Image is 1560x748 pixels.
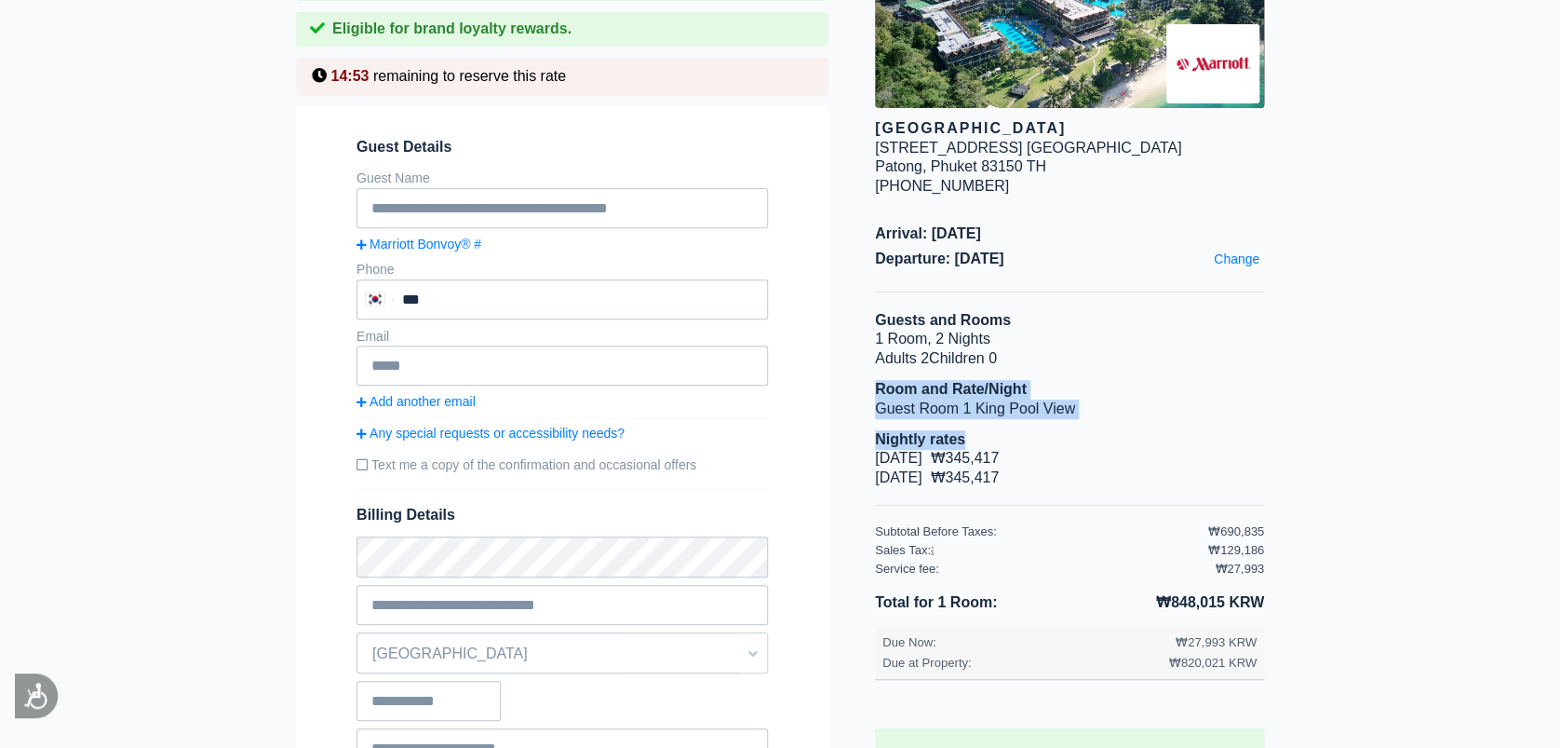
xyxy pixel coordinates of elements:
label: Phone [356,262,394,277]
label: Email [356,329,389,344]
label: Guest Name [356,170,430,185]
div: Due Now: [882,634,1169,650]
a: Change [1209,246,1264,272]
span: Arrival: [DATE] [875,224,1264,244]
div: ₩129,186 [1208,543,1264,559]
li: Guest Room 1 King Pool View [875,400,1264,419]
a: Marriott Bonvoy® # [356,236,768,252]
li: Total for 1 Room: [875,590,1069,617]
li: ₩848,015 KRW [1069,590,1264,617]
label: Text me a copy of the confirmation and occasional offers [356,449,768,481]
div: [GEOGRAPHIC_DATA] [875,119,1264,139]
a: Any special requests or accessibility needs? [356,425,768,442]
div: Sales Tax: [875,543,1208,559]
span: remaining to reserve this rate [373,68,566,84]
span: Billing Details [356,506,768,525]
b: Room and Rate/Night [875,381,1027,397]
span: 83150 [981,158,1023,174]
span: Children 0 [929,350,997,366]
img: Brand logo for Phuket Marriott Resort & Spa Merlin Beach [1166,24,1259,103]
div: [STREET_ADDRESS] [GEOGRAPHIC_DATA] [875,139,1181,158]
b: Nightly rates [875,431,965,447]
span: [DATE] ₩345,417 [875,450,999,466]
div: South Korea (대한민국): +82 [358,281,397,318]
div: ₩820,021 KRW [1169,655,1257,671]
div: Subtotal Before Taxes: [875,524,1208,540]
span: TH [1027,158,1046,174]
span: Patong, [875,158,926,174]
div: ₩27,993 [1215,562,1264,578]
div: Service fee: [875,562,1208,578]
span: 14:53 [330,68,369,84]
div: Eligible for brand loyalty rewards. [296,12,828,47]
li: Adults 2 [875,349,1264,369]
span: Phuket [931,158,977,174]
span: Departure: [DATE] [875,250,1264,269]
b: Guests and Rooms [875,312,1011,328]
span: [GEOGRAPHIC_DATA] [357,638,767,670]
div: Due at Property: [882,655,1169,671]
li: 1 Room, 2 Nights [875,330,1264,349]
span: [DATE] ₩345,417 [875,469,999,485]
div: ₩690,835 [1208,524,1264,540]
div: ₩27,993 KRW [1176,634,1257,650]
div: [PHONE_NUMBER] [875,177,1264,197]
span: Guest Details [356,138,768,157]
a: Add another email [356,393,768,410]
